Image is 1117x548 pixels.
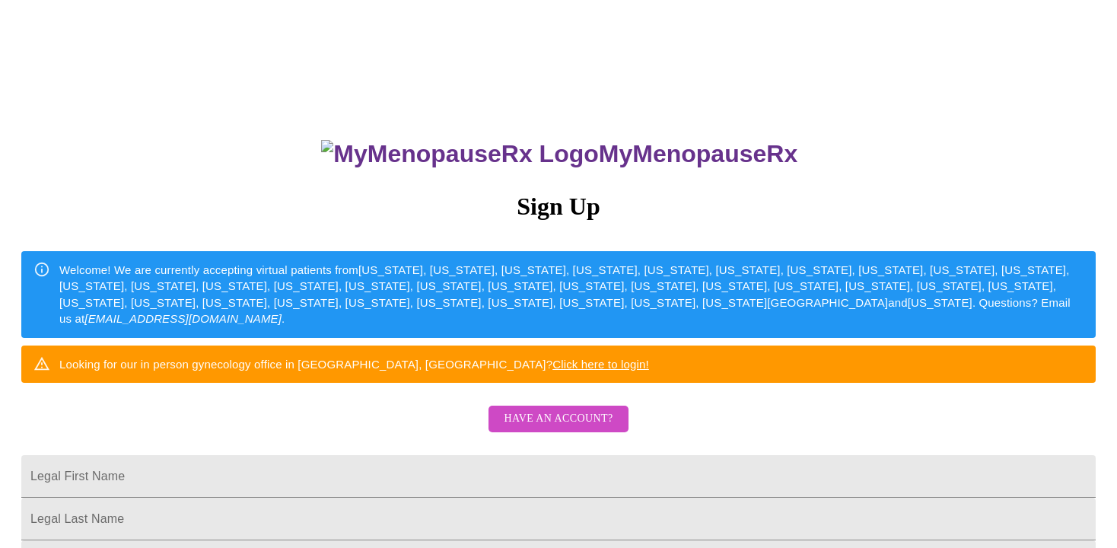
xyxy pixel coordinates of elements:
[321,140,598,168] img: MyMenopauseRx Logo
[552,358,649,371] a: Click here to login!
[59,256,1084,333] div: Welcome! We are currently accepting virtual patients from [US_STATE], [US_STATE], [US_STATE], [US...
[59,350,649,378] div: Looking for our in person gynecology office in [GEOGRAPHIC_DATA], [GEOGRAPHIC_DATA]?
[485,422,632,435] a: Have an account?
[488,406,628,432] button: Have an account?
[84,312,282,325] em: [EMAIL_ADDRESS][DOMAIN_NAME]
[21,193,1096,221] h3: Sign Up
[24,140,1096,168] h3: MyMenopauseRx
[504,409,613,429] span: Have an account?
